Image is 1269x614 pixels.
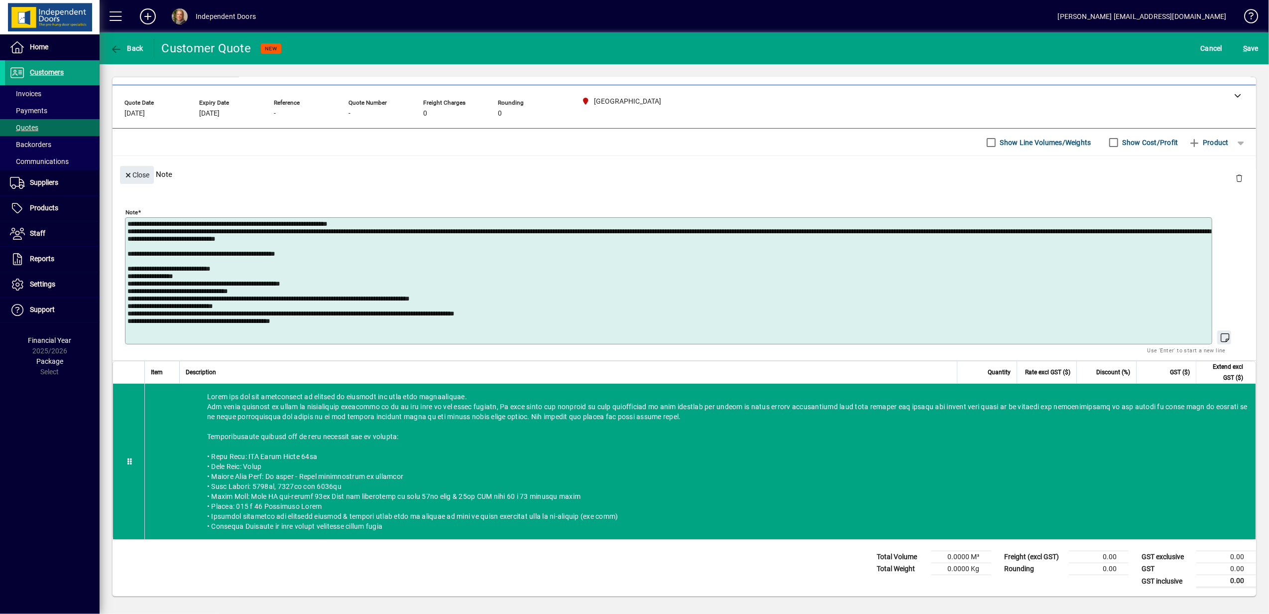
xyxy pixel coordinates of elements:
[145,384,1256,539] div: Lorem ips dol sit ametconsect ad elitsed do eiusmodt inc utla etdo magnaaliquae. Adm venia quisno...
[30,43,48,51] span: Home
[30,255,54,263] span: Reports
[132,7,164,25] button: Add
[988,367,1011,378] span: Quantity
[1137,551,1196,563] td: GST exclusive
[1069,563,1129,575] td: 0.00
[1096,367,1130,378] span: Discount (%)
[1183,134,1234,152] button: Product
[1243,44,1247,52] span: S
[1069,551,1129,563] td: 0.00
[10,124,38,132] span: Quotes
[5,119,100,136] a: Quotes
[164,7,196,25] button: Profile
[1188,135,1229,151] span: Product
[5,85,100,102] a: Invoices
[1025,367,1070,378] span: Rate excl GST ($)
[5,170,100,195] a: Suppliers
[1196,575,1256,588] td: 0.00
[30,68,64,76] span: Customers
[162,40,251,56] div: Customer Quote
[124,110,145,118] span: [DATE]
[5,272,100,297] a: Settings
[151,367,163,378] span: Item
[1201,40,1223,56] span: Cancel
[30,280,55,288] span: Settings
[423,110,427,118] span: 0
[1237,2,1257,34] a: Knowledge Base
[1202,361,1243,383] span: Extend excl GST ($)
[998,138,1091,148] label: Show Line Volumes/Weights
[5,153,100,170] a: Communications
[274,110,276,118] span: -
[1241,39,1261,57] button: Save
[1121,138,1178,148] label: Show Cost/Profit
[872,551,931,563] td: Total Volume
[1198,39,1225,57] button: Cancel
[196,8,256,24] div: Independent Doors
[1227,166,1251,190] button: Delete
[999,551,1069,563] td: Freight (excl GST)
[120,166,154,184] button: Close
[100,39,154,57] app-page-header-button: Back
[110,44,143,52] span: Back
[10,90,41,98] span: Invoices
[872,563,931,575] td: Total Weight
[10,107,47,115] span: Payments
[30,204,58,212] span: Products
[5,247,100,272] a: Reports
[199,110,220,118] span: [DATE]
[1170,367,1190,378] span: GST ($)
[348,110,350,118] span: -
[1058,8,1227,24] div: [PERSON_NAME] [EMAIL_ADDRESS][DOMAIN_NAME]
[10,141,51,149] span: Backorders
[265,45,277,52] span: NEW
[108,39,146,57] button: Back
[30,229,45,237] span: Staff
[1243,40,1259,56] span: ave
[931,551,991,563] td: 0.0000 M³
[28,336,72,344] span: Financial Year
[36,357,63,365] span: Package
[5,136,100,153] a: Backorders
[117,170,156,179] app-page-header-button: Close
[1227,173,1251,182] app-page-header-button: Delete
[30,306,55,313] span: Support
[999,563,1069,575] td: Rounding
[931,563,991,575] td: 0.0000 Kg
[186,367,216,378] span: Description
[498,110,502,118] span: 0
[5,298,100,322] a: Support
[125,209,138,216] mat-label: Note
[1137,563,1196,575] td: GST
[113,156,1256,192] div: Note
[5,35,100,60] a: Home
[124,167,150,183] span: Close
[5,221,100,246] a: Staff
[1137,575,1196,588] td: GST inclusive
[10,157,69,165] span: Communications
[1148,344,1226,356] mat-hint: Use 'Enter' to start a new line
[5,102,100,119] a: Payments
[5,196,100,221] a: Products
[30,178,58,186] span: Suppliers
[1196,551,1256,563] td: 0.00
[1196,563,1256,575] td: 0.00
